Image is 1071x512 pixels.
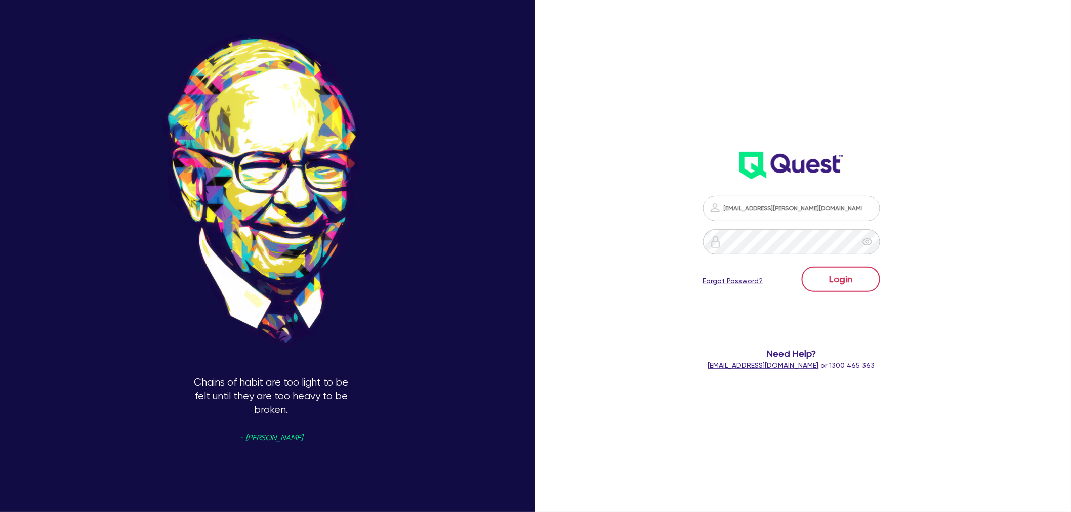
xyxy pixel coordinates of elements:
[240,434,303,442] span: - [PERSON_NAME]
[708,361,875,369] span: or 1300 465 363
[709,202,721,214] img: icon-password
[708,361,819,369] a: [EMAIL_ADDRESS][DOMAIN_NAME]
[739,152,843,179] img: wH2k97JdezQIQAAAABJRU5ErkJggg==
[710,236,722,248] img: icon-password
[703,196,880,221] input: Email address
[646,347,937,360] span: Need Help?
[703,276,763,286] a: Forgot Password?
[862,237,873,247] span: eye
[802,267,880,292] button: Login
